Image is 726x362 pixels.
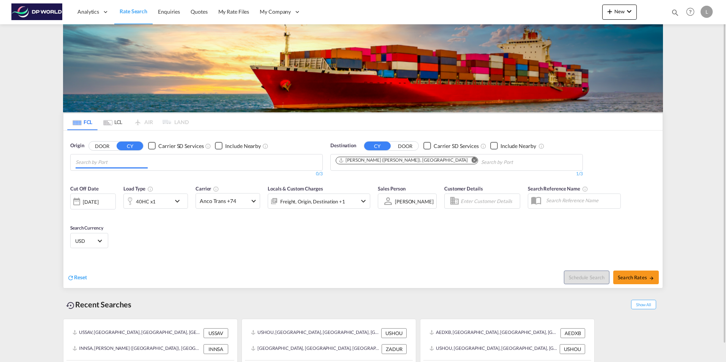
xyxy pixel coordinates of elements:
[701,6,713,18] div: L
[147,186,153,192] md-icon: icon-information-outline
[11,3,63,20] img: c08ca190194411f088ed0f3ba295208c.png
[73,328,202,338] div: USSAV, Savannah, GA, United States, North America, Americas
[605,8,634,14] span: New
[602,5,637,20] button: icon-plus 400-fgNewicon-chevron-down
[618,274,654,280] span: Search Rates
[83,198,98,205] div: [DATE]
[268,186,323,192] span: Locals & Custom Charges
[542,195,620,206] input: Search Reference Name
[684,5,701,19] div: Help
[378,186,406,192] span: Sales Person
[158,142,204,150] div: Carrier SD Services
[394,196,434,207] md-select: Sales Person: Laura Christiansen
[613,271,659,284] button: Search Ratesicon-arrow-right
[66,301,75,310] md-icon: icon-backup-restore
[204,328,228,338] div: USSAV
[63,296,134,313] div: Recent Searches
[215,142,261,150] md-checkbox: Checkbox No Ink
[70,186,99,192] span: Cut Off Date
[67,274,74,281] md-icon: icon-refresh
[77,8,99,16] span: Analytics
[204,344,228,354] div: INNSA
[63,131,663,288] div: OriginDOOR CY Checkbox No InkUnchecked: Search for CY (Container Yard) services for all selected ...
[423,142,479,150] md-checkbox: Checkbox No Ink
[359,197,368,206] md-icon: icon-chevron-down
[684,5,697,18] span: Help
[671,8,679,20] div: icon-magnify
[251,328,379,338] div: USHOU, Houston, TX, United States, North America, Americas
[625,7,634,16] md-icon: icon-chevron-down
[564,271,609,284] button: Note: By default Schedule search will only considerorigin ports, destination ports and cut off da...
[480,143,486,149] md-icon: Unchecked: Search for CY (Container Yard) services for all selected carriers.Checked : Search for...
[392,142,418,150] button: DOOR
[461,195,518,207] input: Enter Customer Details
[395,198,434,205] div: [PERSON_NAME]
[481,156,553,168] input: Chips input.
[251,344,380,354] div: ZADUR, Durban, South Africa, Southern Africa, Africa
[123,186,153,192] span: Load Type
[330,171,583,177] div: 1/3
[335,154,556,168] md-chips-wrap: Chips container. Use arrow keys to select chips.
[74,235,104,246] md-select: Select Currency: $ USDUnited States Dollar
[117,142,143,150] button: CY
[73,344,202,354] div: INNSA, Jawaharlal Nehru (Nhava Sheva), India, Indian Subcontinent, Asia Pacific
[76,156,148,168] input: Chips input.
[381,328,407,338] div: USHOU
[338,157,468,164] div: Jawaharlal Nehru (Nhava Sheva), INNSA
[98,113,128,130] md-tab-item: LCL
[173,197,186,206] md-icon: icon-chevron-down
[120,8,147,14] span: Rate Search
[605,7,614,16] md-icon: icon-plus 400-fg
[268,194,370,209] div: Freight Origin Destination Factory Stuffingicon-chevron-down
[70,209,76,219] md-datepicker: Select
[429,328,559,338] div: AEDXB, Dubai, United Arab Emirates, Middle East, Middle East
[631,300,656,309] span: Show All
[158,8,180,15] span: Enquiries
[70,225,103,231] span: Search Currency
[74,154,151,168] md-chips-wrap: Chips container with autocompletion. Enter the text area, type text to search, and then use the u...
[434,142,479,150] div: Carrier SD Services
[205,143,211,149] md-icon: Unchecked: Search for CY (Container Yard) services for all selected carriers.Checked : Search for...
[191,8,207,15] span: Quotes
[70,194,116,209] div: [DATE]
[70,171,323,177] div: 0/3
[364,142,391,150] button: CY
[196,186,219,192] span: Carrier
[67,113,189,130] md-pagination-wrapper: Use the left and right arrow keys to navigate between tabs
[382,344,407,354] div: ZADUR
[528,186,588,192] span: Search Reference Name
[671,8,679,17] md-icon: icon-magnify
[74,274,87,280] span: Reset
[280,196,345,207] div: Freight Origin Destination Factory Stuffing
[260,8,291,16] span: My Company
[262,143,268,149] md-icon: Unchecked: Ignores neighbouring ports when fetching rates.Checked : Includes neighbouring ports w...
[444,186,483,192] span: Customer Details
[330,142,356,150] span: Destination
[136,196,156,207] div: 40HC x1
[649,275,654,281] md-icon: icon-arrow-right
[213,186,219,192] md-icon: The selected Trucker/Carrierwill be displayed in the rate results If the rates are from another f...
[67,274,87,282] div: icon-refreshReset
[200,197,249,205] span: Anco Trans +74
[148,142,204,150] md-checkbox: Checkbox No Ink
[67,113,98,130] md-tab-item: FCL
[429,344,558,354] div: USHOU, Houston, TX, United States, North America, Americas
[500,142,536,150] div: Include Nearby
[89,142,115,150] button: DOOR
[582,186,588,192] md-icon: Your search will be saved by the below given name
[63,24,663,112] img: LCL+%26+FCL+BACKGROUND.png
[466,157,478,165] button: Remove
[123,194,188,209] div: 40HC x1icon-chevron-down
[75,238,96,244] span: USD
[338,157,469,164] div: Press delete to remove this chip.
[490,142,536,150] md-checkbox: Checkbox No Ink
[218,8,249,15] span: My Rate Files
[70,142,84,150] span: Origin
[560,328,585,338] div: AEDXB
[225,142,261,150] div: Include Nearby
[560,344,585,354] div: USHOU
[538,143,544,149] md-icon: Unchecked: Ignores neighbouring ports when fetching rates.Checked : Includes neighbouring ports w...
